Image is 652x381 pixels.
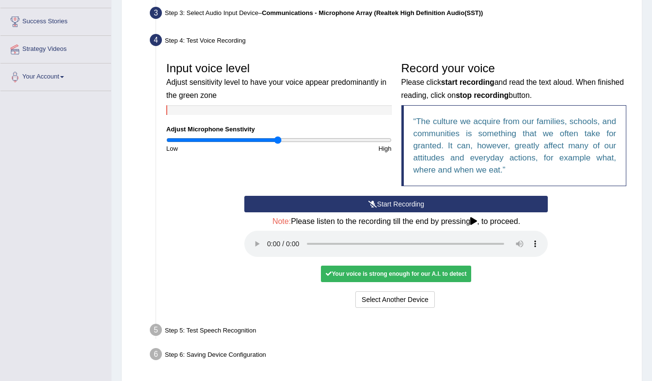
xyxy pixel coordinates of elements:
[161,144,279,153] div: Low
[0,63,111,88] a: Your Account
[321,266,471,282] div: Your voice is strong enough for our A.I. to detect
[401,78,624,99] small: Please click and read the text aloud. When finished reading, click on button.
[258,9,483,16] span: –
[272,217,291,225] span: Note:
[244,196,548,212] button: Start Recording
[166,78,386,99] small: Adjust sensitivity level to have your voice appear predominantly in the green zone
[401,62,627,100] h3: Record your voice
[145,31,637,52] div: Step 4: Test Voice Recording
[355,291,435,308] button: Select Another Device
[441,78,494,86] b: start recording
[145,321,637,342] div: Step 5: Test Speech Recognition
[413,117,617,175] q: The culture we acquire from our families, schools, and communities is something that we often tak...
[0,8,111,32] a: Success Stories
[145,345,637,366] div: Step 6: Saving Device Configuration
[166,62,392,100] h3: Input voice level
[279,144,396,153] div: High
[0,36,111,60] a: Strategy Videos
[166,125,255,134] label: Adjust Microphone Senstivity
[456,91,509,99] b: stop recording
[145,4,637,25] div: Step 3: Select Audio Input Device
[262,9,483,16] b: Communications - Microphone Array (Realtek High Definition Audio(SST))
[244,217,548,226] h4: Please listen to the recording till the end by pressing , to proceed.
